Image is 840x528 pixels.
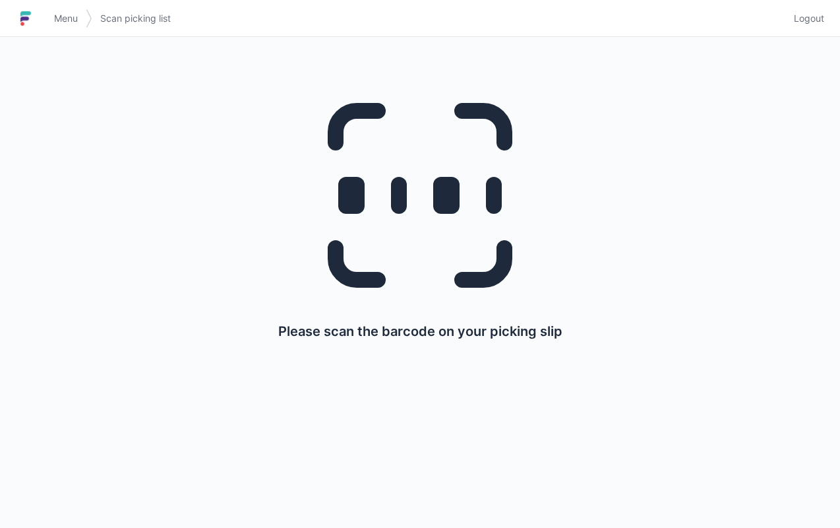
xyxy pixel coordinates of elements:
p: Please scan the barcode on your picking slip [278,322,562,341]
a: Scan picking list [92,7,179,30]
span: Scan picking list [100,12,171,25]
img: svg> [86,3,92,34]
span: Menu [54,12,78,25]
a: Logout [786,7,824,30]
span: Logout [794,12,824,25]
a: Menu [46,7,86,30]
img: logo-small.jpg [16,8,36,29]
